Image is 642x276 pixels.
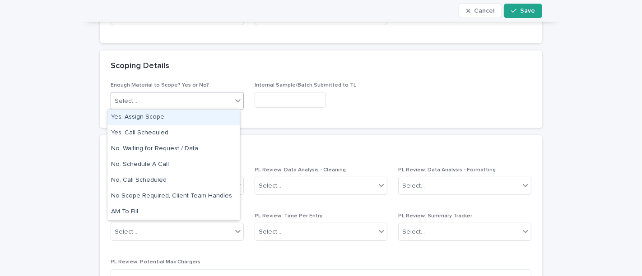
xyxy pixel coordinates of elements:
[111,259,200,265] span: PL Review: Potential Max Chargers
[111,61,169,71] h2: Scoping Details
[520,8,535,14] span: Save
[459,4,502,18] button: Cancel
[398,167,496,173] span: PL Review: Data Analysis - Formatting
[107,204,240,220] div: AM To Fill
[115,97,137,106] div: Select...
[107,173,240,189] div: No. Call Scheduled
[107,157,240,173] div: No. Schedule A Call
[107,141,240,157] div: No. Waiting for Request / Data
[255,167,346,173] span: PL Review: Data Analysis - Cleaning
[259,181,281,191] div: Select...
[398,213,472,219] span: PL Review: Summary Tracker
[107,110,240,125] div: Yes. Assign Scope
[402,227,425,237] div: Select...
[402,181,425,191] div: Select...
[107,189,240,204] div: No Scope Required, Client Team Handles
[107,125,240,141] div: Yes. Call Scheduled
[255,83,356,88] span: Internal Sample/Batch Submitted to TL
[259,227,281,237] div: Select...
[115,227,137,237] div: Select...
[474,8,494,14] span: Cancel
[504,4,542,18] button: Save
[111,83,209,88] span: Enough Material to Scope? Yes or No?
[255,213,322,219] span: PL Review: Time Per Entry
